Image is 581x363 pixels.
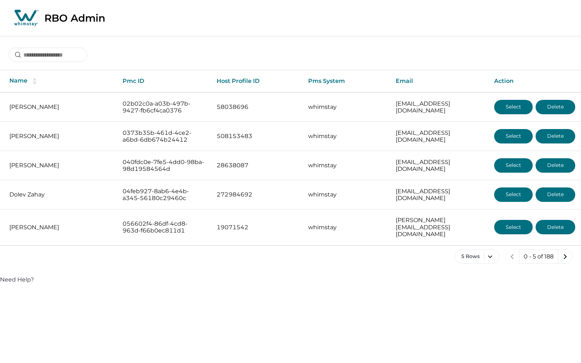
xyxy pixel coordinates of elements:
[396,188,483,202] p: [EMAIL_ADDRESS][DOMAIN_NAME]
[117,70,211,92] th: Pmc ID
[211,70,302,92] th: Host Profile ID
[9,103,111,111] p: [PERSON_NAME]
[27,78,42,85] button: sorting
[488,70,581,92] th: Action
[494,220,533,234] button: Select
[396,100,483,114] p: [EMAIL_ADDRESS][DOMAIN_NAME]
[123,188,205,202] p: 04feb927-8ab6-4e4b-a345-56180c29460c
[9,224,111,231] p: [PERSON_NAME]
[217,133,297,140] p: 508153483
[44,12,105,24] p: RBO Admin
[536,129,575,143] button: Delete
[217,224,297,231] p: 19071542
[217,191,297,198] p: 272984692
[9,162,111,169] p: [PERSON_NAME]
[123,100,205,114] p: 02b02c0a-a03b-497b-9427-fb6cf4ca0376
[308,191,385,198] p: whimstay
[217,162,297,169] p: 28638087
[494,100,533,114] button: Select
[396,129,483,143] p: [EMAIL_ADDRESS][DOMAIN_NAME]
[390,70,488,92] th: Email
[494,158,533,173] button: Select
[123,220,205,234] p: 056602f4-86df-4cd8-963d-f66b0ec811d1
[308,103,385,111] p: whimstay
[396,159,483,173] p: [EMAIL_ADDRESS][DOMAIN_NAME]
[396,217,483,238] p: [PERSON_NAME][EMAIL_ADDRESS][DOMAIN_NAME]
[123,129,205,143] p: 0373b35b-461d-4ce2-a6bd-6db674b24412
[455,249,499,264] button: 5 Rows
[494,187,533,202] button: Select
[536,187,575,202] button: Delete
[536,220,575,234] button: Delete
[494,129,533,143] button: Select
[123,159,205,173] p: 040fdc0e-7fe5-4dd0-98ba-98d19584564d
[217,103,297,111] p: 58038696
[536,100,575,114] button: Delete
[9,133,111,140] p: [PERSON_NAME]
[308,133,385,140] p: whimstay
[302,70,390,92] th: Pms System
[558,249,572,264] button: next page
[536,158,575,173] button: Delete
[9,191,111,198] p: Dolev Zahay
[308,162,385,169] p: whimstay
[308,224,385,231] p: whimstay
[524,253,554,260] p: 0 - 5 of 188
[505,249,519,264] button: previous page
[519,249,558,264] button: 0 - 5 of 188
